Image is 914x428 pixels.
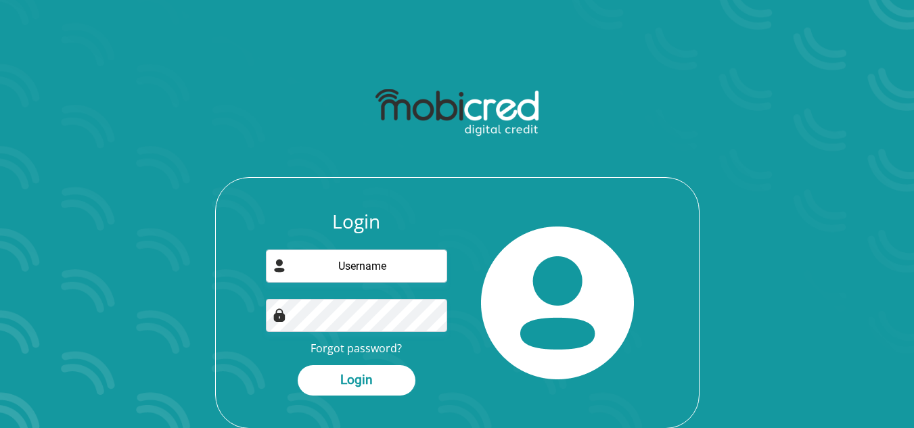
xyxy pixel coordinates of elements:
[266,210,447,233] h3: Login
[375,89,539,137] img: mobicred logo
[273,259,286,272] img: user-icon image
[266,249,447,283] input: Username
[273,308,286,322] img: Image
[298,365,415,396] button: Login
[311,341,402,356] a: Forgot password?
